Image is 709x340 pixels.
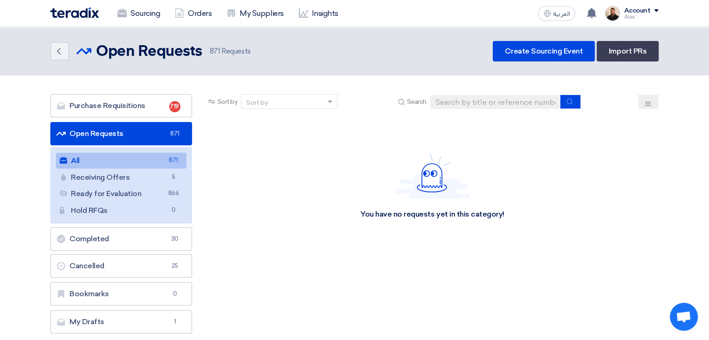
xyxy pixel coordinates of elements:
div: Open chat [670,303,698,331]
input: Search by title or reference number [430,95,561,109]
a: Purchase Requisitions719 [50,94,192,117]
a: Completed30 [50,227,192,251]
span: Requests [210,46,251,57]
span: Search [407,97,427,107]
img: MAA_1717931611039.JPG [605,6,620,21]
span: 25 [169,261,180,271]
div: You have no requests yet in this category! [360,210,504,219]
span: 30 [169,234,180,244]
a: Create Sourcing Event [493,41,595,61]
a: Orders [167,3,219,24]
a: Sourcing [110,3,167,24]
div: Account [624,7,650,15]
span: 871 [169,129,180,138]
span: 0 [169,289,180,299]
a: Hold RFQs [56,203,186,218]
a: My Suppliers [219,3,291,24]
a: Bookmarks0 [50,282,192,306]
a: Receiving Offers [56,170,186,185]
button: العربية [538,6,575,21]
div: Sort by [246,98,268,108]
div: Alaa [624,14,659,20]
a: Insights [291,3,346,24]
a: Open Requests871 [50,122,192,145]
a: Cancelled25 [50,254,192,278]
span: العربية [553,11,570,17]
span: 871 [210,47,220,55]
h2: Open Requests [96,42,202,61]
span: 866 [168,189,179,198]
img: Hello [395,153,469,198]
a: Import PRs [597,41,659,61]
a: My Drafts1 [50,310,192,333]
span: 1 [169,317,180,326]
span: 871 [168,156,179,165]
span: 719 [169,101,180,112]
a: All [56,153,186,169]
span: Sort by [217,97,238,107]
a: Ready for Evaluation [56,186,186,202]
img: Teradix logo [50,7,99,18]
span: 0 [168,205,179,215]
span: 5 [168,172,179,182]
